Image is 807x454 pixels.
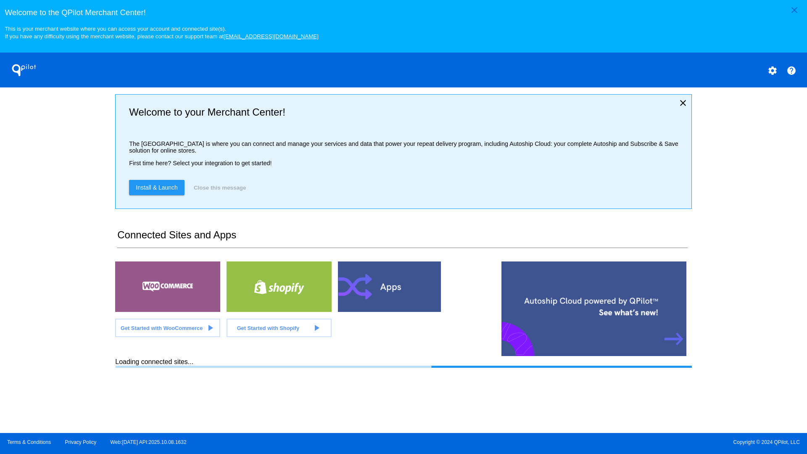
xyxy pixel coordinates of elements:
[111,439,187,445] a: Web:[DATE] API:2025.10.08.1632
[129,180,185,195] a: Install & Launch
[191,180,248,195] button: Close this message
[5,26,318,40] small: This is your merchant website where you can access your account and connected site(s). If you hav...
[121,325,203,331] span: Get Started with WooCommerce
[767,66,778,76] mat-icon: settings
[129,140,684,154] p: The [GEOGRAPHIC_DATA] is where you can connect and manage your services and data that power your ...
[678,98,688,108] mat-icon: close
[129,160,684,166] p: First time here? Select your integration to get started!
[129,106,684,118] h2: Welcome to your Merchant Center!
[65,439,97,445] a: Privacy Policy
[7,439,51,445] a: Terms & Conditions
[311,323,322,333] mat-icon: play_arrow
[786,66,796,76] mat-icon: help
[7,62,41,79] h1: QPilot
[117,229,687,248] h2: Connected Sites and Apps
[5,8,802,17] h3: Welcome to the QPilot Merchant Center!
[411,439,800,445] span: Copyright © 2024 QPilot, LLC
[224,33,319,40] a: [EMAIL_ADDRESS][DOMAIN_NAME]
[136,184,178,191] span: Install & Launch
[237,325,300,331] span: Get Started with Shopify
[227,319,332,337] a: Get Started with Shopify
[789,5,799,15] mat-icon: close
[115,358,691,368] div: Loading connected sites...
[205,323,215,333] mat-icon: play_arrow
[115,319,220,337] a: Get Started with WooCommerce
